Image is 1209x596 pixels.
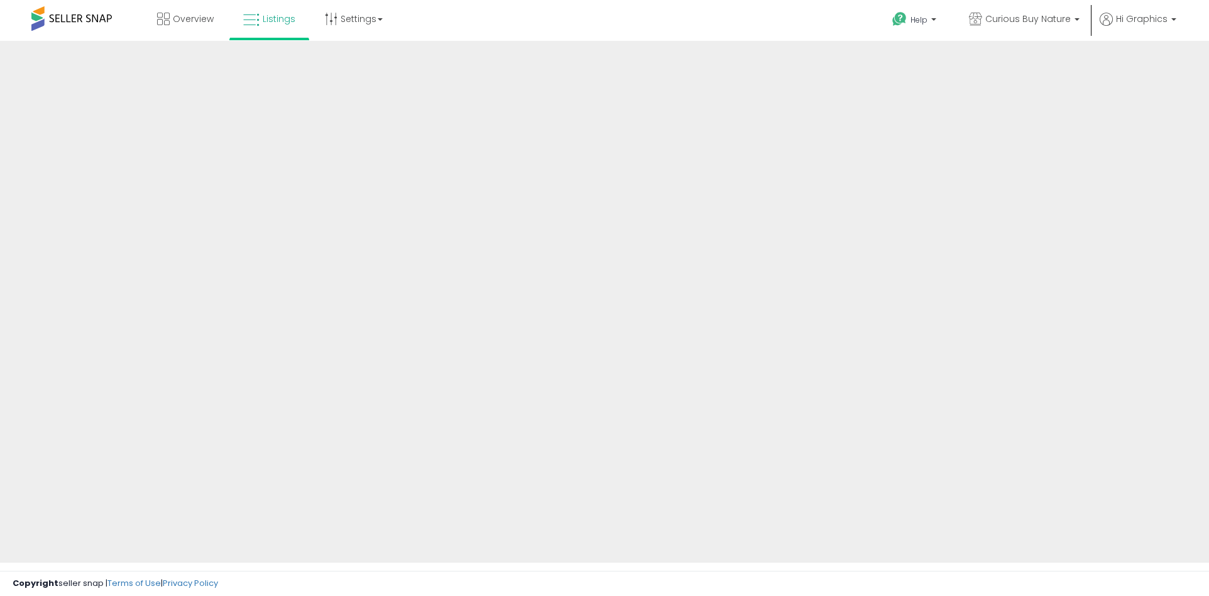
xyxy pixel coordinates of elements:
[173,13,214,25] span: Overview
[263,13,295,25] span: Listings
[985,13,1071,25] span: Curious Buy Nature
[1100,13,1176,41] a: Hi Graphics
[892,11,907,27] i: Get Help
[882,2,949,41] a: Help
[911,14,927,25] span: Help
[1116,13,1168,25] span: Hi Graphics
